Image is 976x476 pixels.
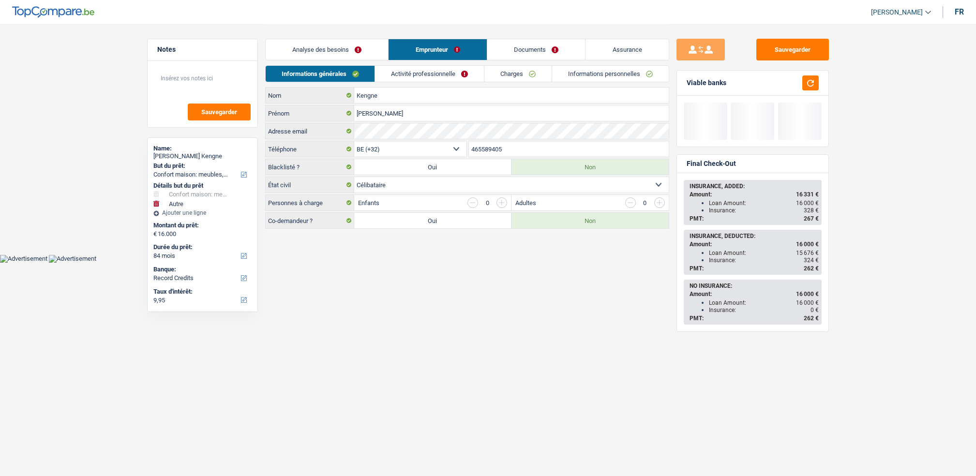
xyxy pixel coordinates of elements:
[804,265,819,272] span: 262 €
[690,215,819,222] div: PMT:
[641,200,649,206] div: 0
[358,200,379,206] label: Enfants
[796,250,819,256] span: 15 676 €
[266,213,354,228] label: Co-demandeur ?
[811,307,819,313] span: 0 €
[266,66,375,82] a: Informations générales
[354,213,511,228] label: Oui
[389,39,487,60] a: Emprunteur
[796,200,819,207] span: 16 000 €
[153,145,252,152] div: Name:
[49,255,96,263] img: Advertisement
[469,141,669,157] input: 401020304
[586,39,669,60] a: Assurance
[157,45,248,54] h5: Notes
[266,39,389,60] a: Analyse des besoins
[690,191,819,198] div: Amount:
[12,6,94,18] img: TopCompare Logo
[690,241,819,248] div: Amount:
[266,88,354,103] label: Nom
[153,152,252,160] div: [PERSON_NAME] Kengne
[709,200,819,207] div: Loan Amount:
[690,283,819,289] div: NO INSURANCE:
[796,291,819,297] span: 16 000 €
[266,159,354,175] label: Blacklisté ?
[955,7,964,16] div: fr
[354,159,511,175] label: Oui
[687,160,736,168] div: Final Check-Out
[153,162,250,170] label: But du prêt:
[266,177,354,193] label: État civil
[552,66,669,82] a: Informations personnelles
[266,105,354,121] label: Prénom
[709,207,819,214] div: Insurance:
[201,109,237,115] span: Sauvegarder
[709,307,819,313] div: Insurance:
[796,299,819,306] span: 16 000 €
[863,4,931,20] a: [PERSON_NAME]
[709,299,819,306] div: Loan Amount:
[690,265,819,272] div: PMT:
[153,230,157,238] span: €
[511,159,669,175] label: Non
[690,291,819,297] div: Amount:
[515,200,536,206] label: Adultes
[484,66,552,82] a: Charges
[487,39,586,60] a: Documents
[375,66,484,82] a: Activité professionnelle
[804,315,819,322] span: 262 €
[756,39,829,60] button: Sauvegarder
[153,243,250,251] label: Durée du prêt:
[153,182,252,190] div: Détails but du prêt
[188,104,251,120] button: Sauvegarder
[511,213,669,228] label: Non
[709,257,819,264] div: Insurance:
[804,215,819,222] span: 267 €
[690,183,819,190] div: INSURANCE, ADDED:
[690,315,819,322] div: PMT:
[709,250,819,256] div: Loan Amount:
[153,288,250,296] label: Taux d'intérêt:
[871,8,923,16] span: [PERSON_NAME]
[153,209,252,216] div: Ajouter une ligne
[266,195,354,210] label: Personnes à charge
[687,79,726,87] div: Viable banks
[153,222,250,229] label: Montant du prêt:
[483,200,492,206] div: 0
[266,123,354,139] label: Adresse email
[153,266,250,273] label: Banque:
[266,141,354,157] label: Téléphone
[796,191,819,198] span: 16 331 €
[804,207,819,214] span: 328 €
[804,257,819,264] span: 324 €
[796,241,819,248] span: 16 000 €
[690,233,819,239] div: INSURANCE, DEDUCTED:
